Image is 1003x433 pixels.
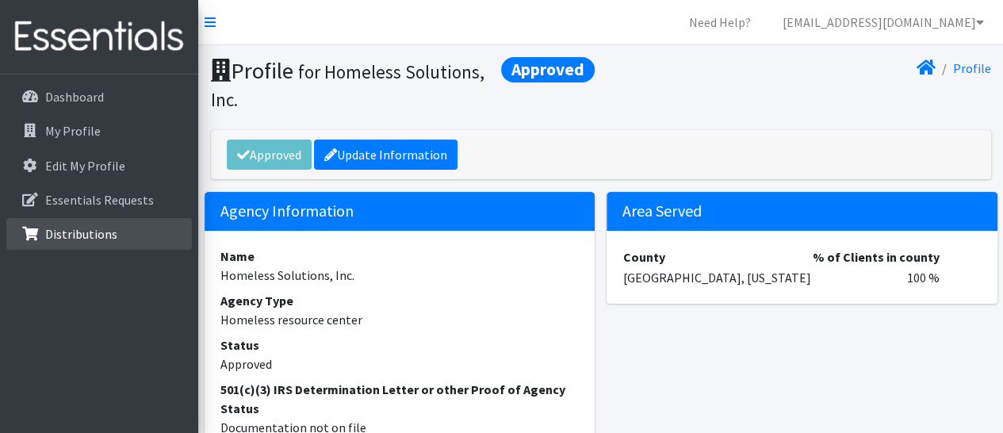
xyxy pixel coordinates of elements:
a: My Profile [6,115,192,147]
td: [GEOGRAPHIC_DATA], [US_STATE] [622,267,812,288]
h5: Area Served [607,192,997,231]
p: Dashboard [45,89,104,105]
dd: Approved [220,354,580,374]
th: County [622,247,812,267]
span: Approved [501,57,595,82]
a: Update Information [314,140,457,170]
h5: Agency Information [205,192,595,231]
dt: Name [220,247,580,266]
p: Essentials Requests [45,192,154,208]
dd: Homeless Solutions, Inc. [220,266,580,285]
img: HumanEssentials [6,10,192,63]
th: % of Clients in county [812,247,940,267]
a: Profile [953,60,991,76]
p: My Profile [45,123,101,139]
a: Essentials Requests [6,184,192,216]
dt: 501(c)(3) IRS Determination Letter or other Proof of Agency Status [220,380,580,418]
dt: Agency Type [220,291,580,310]
a: [EMAIL_ADDRESS][DOMAIN_NAME] [770,6,997,38]
h1: Profile [211,57,595,112]
a: Edit My Profile [6,150,192,182]
a: Need Help? [676,6,764,38]
a: Distributions [6,218,192,250]
td: 100 % [812,267,940,288]
p: Edit My Profile [45,158,125,174]
small: for Homeless Solutions, Inc. [211,60,484,111]
dt: Status [220,335,580,354]
p: Distributions [45,226,117,242]
a: Dashboard [6,81,192,113]
dd: Homeless resource center [220,310,580,329]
